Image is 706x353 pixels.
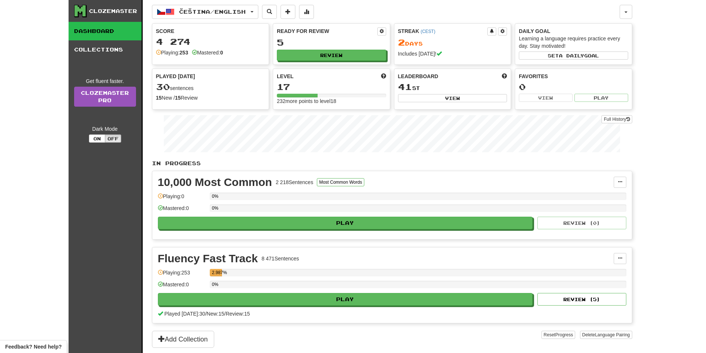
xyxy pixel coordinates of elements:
span: Čeština / English [179,9,246,15]
div: Playing: 253 [158,269,206,281]
span: 2 [398,37,405,47]
div: Learning a language requires practice every day. Stay motivated! [519,35,628,50]
strong: 15 [175,95,181,101]
button: On [89,134,105,143]
a: (CEST) [421,29,435,34]
div: Playing: [156,49,188,56]
div: 17 [277,82,386,91]
button: Play [158,217,533,229]
div: Playing: 0 [158,193,206,205]
div: Dark Mode [74,125,136,133]
div: Daily Goal [519,27,628,35]
span: Played [DATE]: 30 [164,311,205,317]
button: Most Common Words [317,178,364,186]
span: 41 [398,81,412,92]
div: 0 [519,82,628,91]
div: Mastered: 0 [158,281,206,293]
button: Off [105,134,121,143]
button: Add Collection [152,331,214,348]
button: Add sentence to collection [281,5,295,19]
div: 4 274 [156,37,265,46]
div: Fluency Fast Track [158,253,258,264]
div: 10,000 Most Common [158,177,272,188]
button: ResetProgress [541,331,575,339]
span: / [224,311,226,317]
div: Favorites [519,73,628,80]
strong: 253 [179,50,188,56]
span: Open feedback widget [5,343,62,350]
button: Review (0) [537,217,626,229]
div: Get fluent faster. [74,77,136,85]
span: Leaderboard [398,73,438,80]
div: 232 more points to level 18 [277,97,386,105]
button: Review (5) [537,293,626,306]
button: Seta dailygoal [519,51,628,60]
button: View [398,94,507,102]
span: Review: 15 [226,311,250,317]
span: Language Pairing [595,332,630,337]
button: Play [574,94,628,102]
div: st [398,82,507,92]
div: 5 [277,38,386,47]
button: More stats [299,5,314,19]
button: Full History [601,115,632,123]
div: Mastered: [192,49,223,56]
span: Score more points to level up [381,73,386,80]
div: 2 218 Sentences [276,179,313,186]
a: Dashboard [69,22,142,40]
button: Čeština/English [152,5,258,19]
span: a daily [559,53,584,58]
div: New / Review [156,94,265,101]
div: 2.987% [212,269,222,276]
strong: 0 [220,50,223,56]
button: Play [158,293,533,306]
strong: 15 [156,95,162,101]
button: Review [277,50,386,61]
span: Progress [555,332,573,337]
div: Includes [DATE]! [398,50,507,57]
div: Streak [398,27,488,35]
a: ClozemasterPro [74,87,136,107]
a: Collections [69,40,142,59]
div: Clozemaster [89,7,137,15]
span: Played [DATE] [156,73,195,80]
p: In Progress [152,160,632,167]
div: Day s [398,38,507,47]
button: Search sentences [262,5,277,19]
span: New: 15 [207,311,224,317]
span: 30 [156,81,170,92]
div: Mastered: 0 [158,204,206,217]
span: Level [277,73,294,80]
div: sentences [156,82,265,92]
button: DeleteLanguage Pairing [580,331,632,339]
div: Score [156,27,265,35]
div: Ready for Review [277,27,377,35]
button: View [519,94,573,102]
div: 8 471 Sentences [262,255,299,262]
span: / [205,311,207,317]
span: This week in points, UTC [502,73,507,80]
